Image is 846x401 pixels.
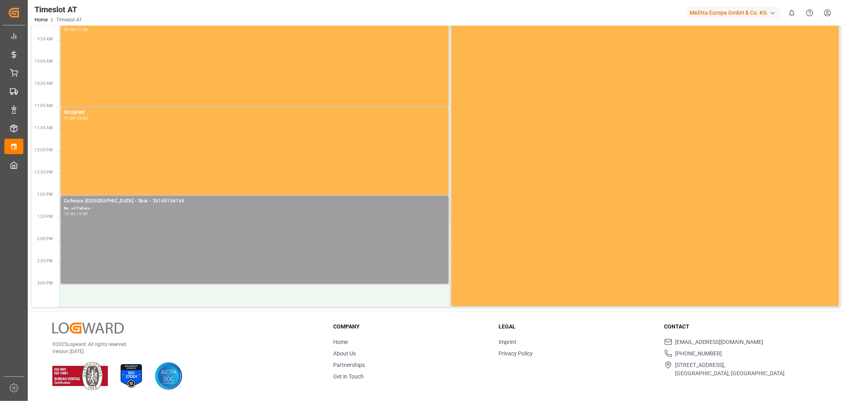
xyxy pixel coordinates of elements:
span: 2:00 PM [37,237,53,241]
span: 9:30 AM [37,37,53,41]
a: Partnerships [333,362,365,368]
a: Imprint [499,339,516,345]
span: [STREET_ADDRESS], [GEOGRAPHIC_DATA], [GEOGRAPHIC_DATA] [675,361,785,378]
p: Version [DATE] [52,348,313,355]
img: ISO 27001 Certification [117,362,145,390]
div: - [75,116,77,120]
button: show 0 new notifications [783,4,801,22]
a: About Us [333,350,356,357]
span: 3:00 PM [37,281,53,285]
span: 10:30 AM [35,81,53,86]
a: Home [35,17,48,23]
p: © 2025 Logward. All rights reserved. [52,341,313,348]
img: AICPA SOC [155,362,182,390]
a: Home [333,339,348,345]
div: 11:00 [77,28,88,31]
span: 1:30 PM [37,214,53,219]
div: 11:00 [64,116,75,120]
img: Logward Logo [52,323,124,334]
a: Privacy Policy [499,350,533,357]
div: Melitta Europa GmbH & Co. KG [687,7,780,19]
div: 15:00 [77,212,88,216]
span: 11:30 AM [35,126,53,130]
h3: Company [333,323,489,331]
span: 12:30 PM [35,170,53,174]
div: - [75,28,77,31]
a: Get in Touch [333,373,364,380]
h3: Legal [499,323,654,331]
span: 12:00 PM [35,148,53,152]
span: 2:30 PM [37,259,53,263]
h3: Contact [664,323,820,331]
div: 13:00 [64,212,75,216]
span: [EMAIL_ADDRESS][DOMAIN_NAME] [675,338,764,346]
div: Cofresco [GEOGRAPHIC_DATA] - Skat - 35165156165 [64,197,445,205]
span: [PHONE_NUMBER] [675,349,722,358]
div: No. of Pallets - [64,205,445,212]
span: 11:00 AM [35,103,53,108]
span: 10:00 AM [35,59,53,63]
div: 09:00 [64,28,75,31]
button: Melitta Europa GmbH & Co. KG [687,5,783,20]
button: Help Center [801,4,819,22]
img: ISO 9001 & ISO 14001 Certification [52,362,108,390]
span: 1:00 PM [37,192,53,197]
div: Timeslot AT [35,4,82,15]
div: 13:00 [77,116,88,120]
div: - [75,212,77,216]
div: Occupied [64,109,445,116]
